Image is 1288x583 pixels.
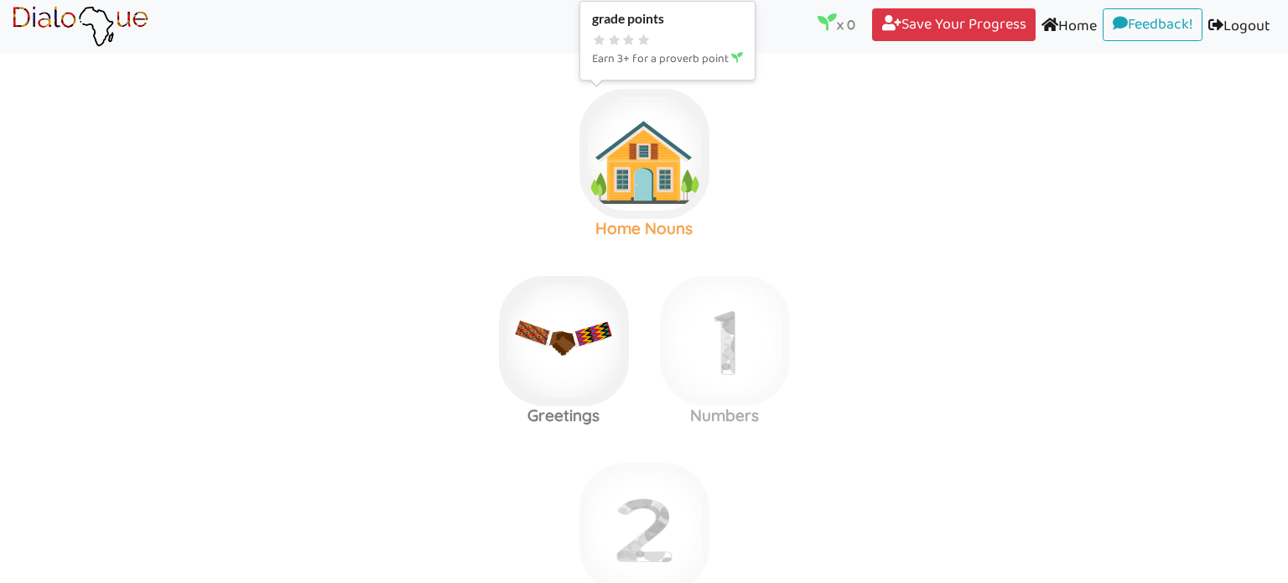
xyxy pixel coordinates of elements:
[483,406,644,425] h3: Greetings
[692,97,717,122] img: r5+QtVXYuttHLoUAAAAABJRU5ErkJggg==
[1202,8,1276,46] a: Logout
[611,284,636,310] img: r5+QtVXYuttHLoUAAAAABJRU5ErkJggg==
[1103,8,1202,42] a: Feedback!
[644,406,805,425] h3: Numbers
[1036,8,1103,46] a: Home
[579,89,709,219] img: homenouns.6a985b78.jpg
[592,49,743,70] p: Earn 3+ for a proverb point
[499,276,629,406] img: greetings.3fee7869.jpg
[660,276,790,406] img: one.e59f5082.png
[872,8,1036,42] a: Save Your Progress
[818,13,855,36] p: x 0
[692,471,717,497] img: r5+QtVXYuttHLoUAAAAABJRU5ErkJggg==
[772,284,797,310] img: r5+QtVXYuttHLoUAAAAABJRU5ErkJggg==
[12,6,148,48] img: Brand
[563,219,724,238] h3: Home Nouns
[592,11,743,27] div: grade points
